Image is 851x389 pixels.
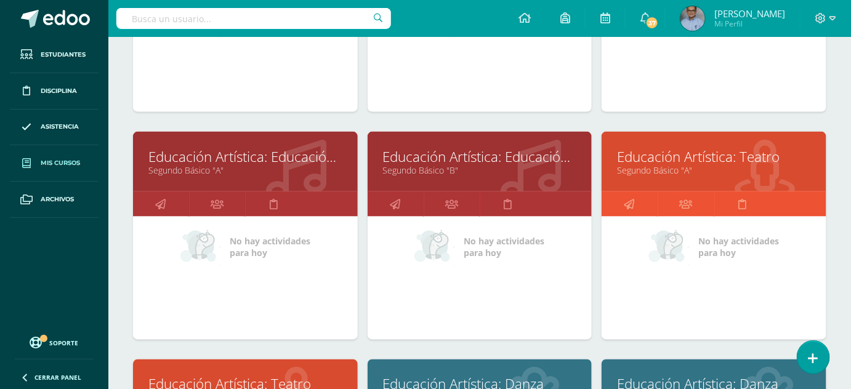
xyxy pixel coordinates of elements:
span: Mi Perfil [714,18,785,29]
a: Mis cursos [10,145,99,182]
a: Segundo Básico "B" [383,164,577,176]
a: Estudiantes [10,37,99,73]
a: Disciplina [10,73,99,110]
span: Archivos [41,194,74,204]
img: no_activities_small.png [180,229,221,266]
span: Cerrar panel [34,373,81,382]
a: Segundo Básico "A" [617,164,811,176]
span: Disciplina [41,86,77,96]
img: c9224ec7d4d01837cccb8d1b30e13377.png [680,6,705,31]
a: Educación Artística: Educación Musical [383,147,577,166]
input: Busca un usuario... [116,8,391,29]
span: No hay actividades para hoy [464,236,544,259]
span: Estudiantes [41,50,86,60]
a: Segundo Básico "A" [148,164,342,176]
img: no_activities_small.png [414,229,455,266]
a: Asistencia [10,110,99,146]
span: Soporte [50,339,79,347]
span: No hay actividades para hoy [698,236,779,259]
a: Archivos [10,182,99,218]
img: no_activities_small.png [649,229,690,266]
span: 37 [645,16,659,30]
a: Educación Artística: Educación Musical [148,147,342,166]
span: Mis cursos [41,158,80,168]
a: Soporte [15,334,94,350]
span: [PERSON_NAME] [714,7,785,20]
span: No hay actividades para hoy [230,236,310,259]
span: Asistencia [41,122,79,132]
a: Educación Artística: Teatro [617,147,811,166]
